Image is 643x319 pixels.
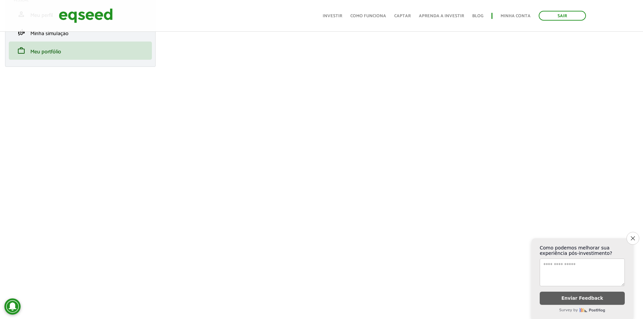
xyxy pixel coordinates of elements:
[394,14,411,18] a: Captar
[501,14,531,18] a: Minha conta
[14,28,147,36] a: finance_modeMinha simulação
[17,28,25,36] span: finance_mode
[472,14,483,18] a: Blog
[14,47,147,55] a: workMeu portfólio
[17,47,25,55] span: work
[30,29,69,38] span: Minha simulação
[30,47,61,56] span: Meu portfólio
[350,14,386,18] a: Como funciona
[419,14,464,18] a: Aprenda a investir
[59,7,113,25] img: EqSeed
[539,11,586,21] a: Sair
[323,14,342,18] a: Investir
[9,42,152,60] li: Meu portfólio
[9,23,152,42] li: Minha simulação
